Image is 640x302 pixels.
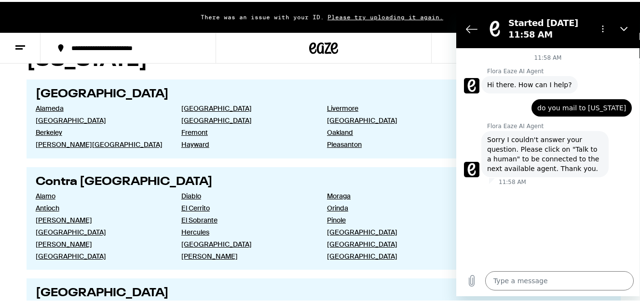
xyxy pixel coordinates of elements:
[181,250,312,259] a: [PERSON_NAME]
[36,226,166,235] a: [GEOGRAPHIC_DATA]
[201,12,324,18] span: There was an issue with your ID.
[36,202,166,210] a: Antioch
[327,202,457,210] a: Orinda
[327,214,457,223] a: Pinole
[36,214,166,223] a: [PERSON_NAME]
[36,238,166,247] a: [PERSON_NAME]
[181,214,312,223] a: El Sobrante
[327,114,457,123] a: [GEOGRAPHIC_DATA]
[327,250,457,259] a: [GEOGRAPHIC_DATA]
[36,87,612,98] h2: [GEOGRAPHIC_DATA]
[36,126,166,135] a: Berkeley
[327,138,457,147] a: Pleasanton
[36,138,166,147] a: [PERSON_NAME][GEOGRAPHIC_DATA]
[181,102,312,111] a: [GEOGRAPHIC_DATA]
[36,250,166,259] a: [GEOGRAPHIC_DATA]
[36,114,166,123] a: [GEOGRAPHIC_DATA]
[327,226,457,235] a: [GEOGRAPHIC_DATA]
[456,8,640,294] iframe: Messaging window
[36,190,166,198] a: Alamo
[181,226,312,235] a: Hercules
[36,174,612,186] h2: Contra [GEOGRAPHIC_DATA]
[327,190,457,198] a: Moraga
[36,102,166,111] a: Alameda
[181,114,312,123] a: [GEOGRAPHIC_DATA]
[181,190,312,198] a: Diablo
[327,102,457,111] a: Livermore
[181,126,312,135] a: Fremont
[327,126,457,135] a: Oakland
[181,138,312,147] a: Hayward
[181,202,312,210] a: El Cerrito
[324,12,447,18] span: Please try uploading it again.
[327,238,457,247] a: [GEOGRAPHIC_DATA]
[181,238,312,247] a: [GEOGRAPHIC_DATA]
[36,286,612,297] h2: [GEOGRAPHIC_DATA]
